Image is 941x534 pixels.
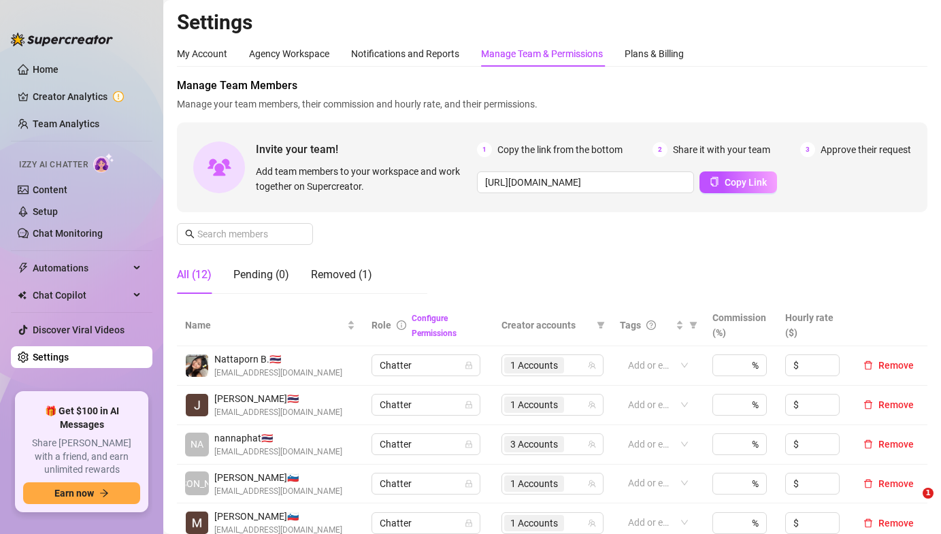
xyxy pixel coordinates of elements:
[380,434,472,454] span: Chatter
[725,177,767,188] span: Copy Link
[878,439,914,450] span: Remove
[412,314,457,338] a: Configure Permissions
[380,513,472,533] span: Chatter
[18,263,29,273] span: thunderbolt
[588,401,596,409] span: team
[465,361,473,369] span: lock
[878,360,914,371] span: Remove
[372,320,391,331] span: Role
[177,97,927,112] span: Manage your team members, their commission and hourly rate, and their permissions.
[504,436,564,452] span: 3 Accounts
[23,437,140,477] span: Share [PERSON_NAME] with a friend, and earn unlimited rewards
[214,391,342,406] span: [PERSON_NAME] 🇹🇭
[380,473,472,494] span: Chatter
[233,267,289,283] div: Pending (0)
[858,357,919,373] button: Remove
[465,440,473,448] span: lock
[311,267,372,283] div: Removed (1)
[186,354,208,377] img: Nattaporn Boonwit
[504,357,564,373] span: 1 Accounts
[33,324,125,335] a: Discover Viral Videos
[863,361,873,370] span: delete
[33,86,142,107] a: Creator Analytics exclamation-circle
[501,318,591,333] span: Creator accounts
[625,46,684,61] div: Plans & Billing
[673,142,770,157] span: Share it with your team
[510,397,558,412] span: 1 Accounts
[465,401,473,409] span: lock
[186,394,208,416] img: James Darbyshire
[177,46,227,61] div: My Account
[704,305,777,346] th: Commission (%)
[18,290,27,300] img: Chat Copilot
[895,488,927,520] iframe: Intercom live chat
[777,305,850,346] th: Hourly rate ($)
[214,470,342,485] span: [PERSON_NAME] 🇸🇮
[465,519,473,527] span: lock
[249,46,329,61] div: Agency Workspace
[197,227,294,241] input: Search members
[588,480,596,488] span: team
[858,475,919,492] button: Remove
[588,361,596,369] span: team
[878,399,914,410] span: Remove
[19,158,88,171] span: Izzy AI Chatter
[185,318,344,333] span: Name
[214,431,342,446] span: nannaphat 🇹🇭
[99,488,109,498] span: arrow-right
[397,320,406,330] span: info-circle
[510,516,558,531] span: 1 Accounts
[863,400,873,410] span: delete
[588,519,596,527] span: team
[597,321,605,329] span: filter
[858,436,919,452] button: Remove
[504,475,564,492] span: 1 Accounts
[481,46,603,61] div: Manage Team & Permissions
[477,142,492,157] span: 1
[186,512,208,534] img: Maša Kapl
[177,78,927,94] span: Manage Team Members
[878,478,914,489] span: Remove
[93,153,114,173] img: AI Chatter
[33,228,103,239] a: Chat Monitoring
[510,358,558,373] span: 1 Accounts
[821,142,911,157] span: Approve their request
[161,476,233,491] span: [PERSON_NAME]
[594,315,608,335] span: filter
[923,488,934,499] span: 1
[33,352,69,363] a: Settings
[497,142,623,157] span: Copy the link from the bottom
[185,229,195,239] span: search
[177,10,927,35] h2: Settings
[878,518,914,529] span: Remove
[800,142,815,157] span: 3
[465,480,473,488] span: lock
[699,171,777,193] button: Copy Link
[54,488,94,499] span: Earn now
[33,206,58,217] a: Setup
[653,142,667,157] span: 2
[863,439,873,449] span: delete
[380,395,472,415] span: Chatter
[646,320,656,330] span: question-circle
[380,355,472,376] span: Chatter
[351,46,459,61] div: Notifications and Reports
[11,33,113,46] img: logo-BBDzfeDw.svg
[863,518,873,528] span: delete
[710,177,719,186] span: copy
[33,64,59,75] a: Home
[620,318,641,333] span: Tags
[33,284,129,306] span: Chat Copilot
[858,515,919,531] button: Remove
[504,515,564,531] span: 1 Accounts
[256,141,477,158] span: Invite your team!
[863,479,873,488] span: delete
[191,437,203,452] span: NA
[214,509,342,524] span: [PERSON_NAME] 🇸🇮
[23,482,140,504] button: Earn nowarrow-right
[504,397,564,413] span: 1 Accounts
[23,405,140,431] span: 🎁 Get $100 in AI Messages
[33,184,67,195] a: Content
[689,321,697,329] span: filter
[214,485,342,498] span: [EMAIL_ADDRESS][DOMAIN_NAME]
